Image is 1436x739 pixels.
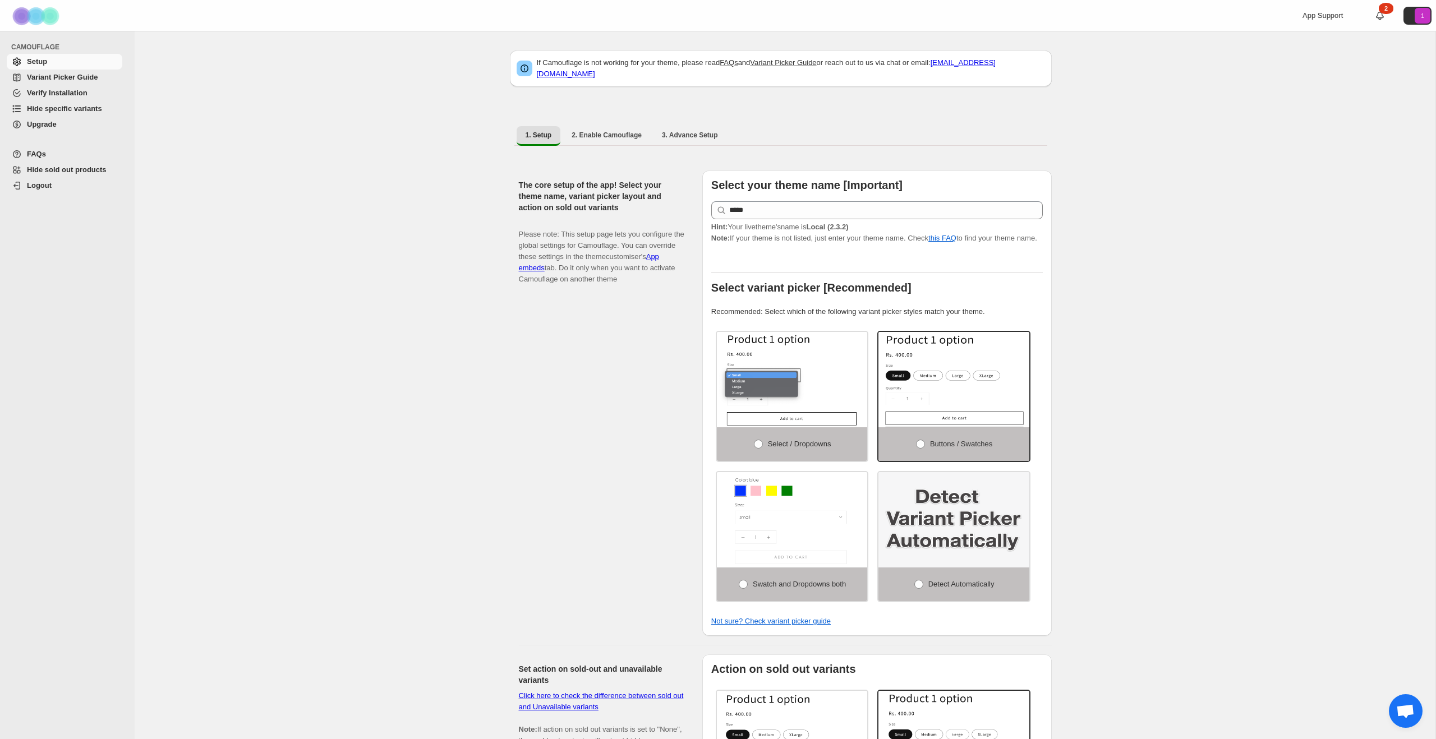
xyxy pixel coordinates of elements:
b: Select variant picker [Recommended] [711,281,912,294]
span: Hide specific variants [27,104,102,113]
img: Swatch and Dropdowns both [717,472,868,567]
span: Detect Automatically [928,580,995,588]
text: 1 [1421,12,1424,19]
a: Variant Picker Guide [7,70,122,85]
a: FAQs [7,146,122,162]
a: Upgrade [7,117,122,132]
span: Verify Installation [27,89,88,97]
p: If your theme is not listed, just enter your theme name. Check to find your theme name. [711,221,1043,244]
img: Detect Automatically [878,472,1029,567]
b: Select your theme name [Important] [711,179,903,191]
img: Select / Dropdowns [717,332,868,427]
div: Open chat [1389,694,1423,728]
img: Camouflage [9,1,65,31]
a: Click here to check the difference between sold out and Unavailable variants [519,691,684,711]
b: Action on sold out variants [711,663,856,675]
a: Setup [7,54,122,70]
span: Avatar with initials 1 [1415,8,1430,24]
b: Note: [519,725,537,733]
a: this FAQ [928,234,956,242]
div: 2 [1379,3,1393,14]
p: If Camouflage is not working for your theme, please read and or reach out to us via chat or email: [537,57,1045,80]
span: Variant Picker Guide [27,73,98,81]
a: Not sure? Check variant picker guide [711,617,831,625]
a: Variant Picker Guide [750,58,816,67]
span: Buttons / Swatches [930,440,992,448]
span: Your live theme's name is [711,223,849,231]
span: FAQs [27,150,46,158]
img: Buttons / Swatches [878,332,1029,427]
a: FAQs [720,58,738,67]
a: Hide specific variants [7,101,122,117]
span: CAMOUFLAGE [11,43,127,52]
span: Swatch and Dropdowns both [753,580,846,588]
span: App Support [1302,11,1343,20]
span: Upgrade [27,120,57,128]
span: 3. Advance Setup [662,131,718,140]
span: Select / Dropdowns [768,440,831,448]
strong: Local (2.3.2) [806,223,848,231]
span: 2. Enable Camouflage [572,131,642,140]
h2: Set action on sold-out and unavailable variants [519,663,684,686]
a: Logout [7,178,122,193]
button: Avatar with initials 1 [1403,7,1432,25]
p: Please note: This setup page lets you configure the global settings for Camouflage. You can overr... [519,218,684,285]
a: 2 [1374,10,1386,21]
p: Recommended: Select which of the following variant picker styles match your theme. [711,306,1043,317]
span: Logout [27,181,52,190]
span: Hide sold out products [27,165,107,174]
a: Hide sold out products [7,162,122,178]
span: 1. Setup [526,131,552,140]
h2: The core setup of the app! Select your theme name, variant picker layout and action on sold out v... [519,179,684,213]
a: Verify Installation [7,85,122,101]
span: Setup [27,57,47,66]
strong: Note: [711,234,730,242]
strong: Hint: [711,223,728,231]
